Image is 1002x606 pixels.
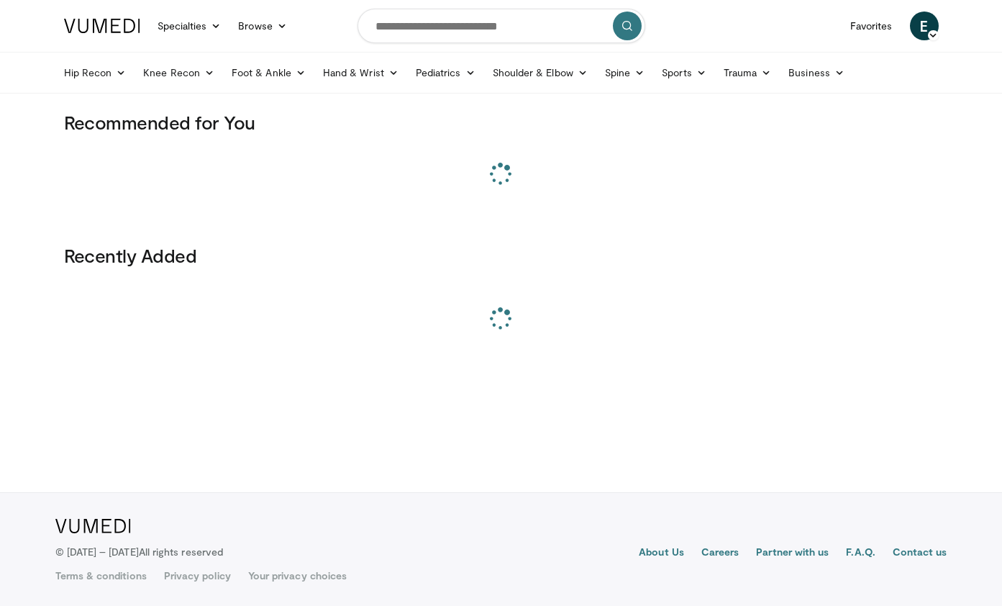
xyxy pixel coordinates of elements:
a: F.A.Q. [846,545,875,562]
a: Business [780,58,853,87]
img: VuMedi Logo [64,19,140,33]
a: About Us [639,545,684,562]
a: E [910,12,939,40]
span: All rights reserved [139,546,223,558]
a: Spine [596,58,653,87]
a: Contact us [893,545,947,562]
a: Privacy policy [164,569,231,583]
a: Specialties [149,12,230,40]
h3: Recommended for You [64,111,939,134]
a: Terms & conditions [55,569,147,583]
a: Shoulder & Elbow [484,58,596,87]
img: VuMedi Logo [55,519,131,533]
a: Foot & Ankle [223,58,314,87]
a: Browse [229,12,296,40]
h3: Recently Added [64,244,939,267]
a: Hand & Wrist [314,58,407,87]
input: Search topics, interventions [357,9,645,43]
a: Sports [653,58,715,87]
a: Careers [701,545,739,562]
a: Pediatrics [407,58,484,87]
a: Trauma [715,58,780,87]
a: Knee Recon [135,58,223,87]
a: Hip Recon [55,58,135,87]
p: © [DATE] – [DATE] [55,545,224,559]
a: Partner with us [756,545,829,562]
a: Favorites [842,12,901,40]
a: Your privacy choices [248,569,347,583]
